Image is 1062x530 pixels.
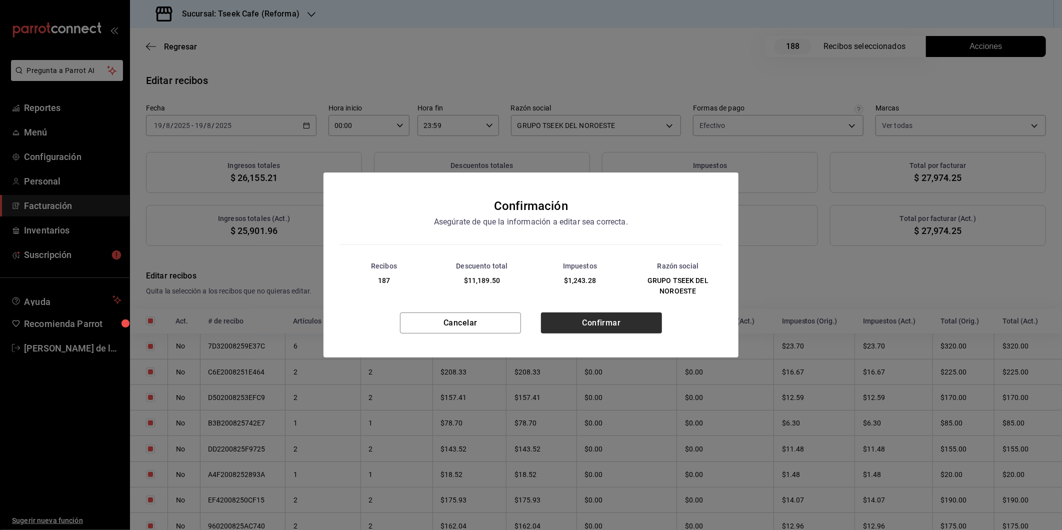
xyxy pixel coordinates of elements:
[433,261,530,271] div: Descuento total
[391,215,671,228] div: Asegúrate de que la información a editar sea correcta.
[400,312,521,333] button: Cancelar
[464,276,500,284] span: $11,189.50
[564,276,596,284] span: $1,243.28
[531,261,628,271] div: Impuestos
[629,261,726,271] div: Razón social
[335,261,432,271] div: Recibos
[541,312,662,333] button: Confirmar
[335,275,432,286] div: 187
[629,275,726,296] div: GRUPO TSEEK DEL NOROESTE
[494,196,568,215] div: Confirmación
